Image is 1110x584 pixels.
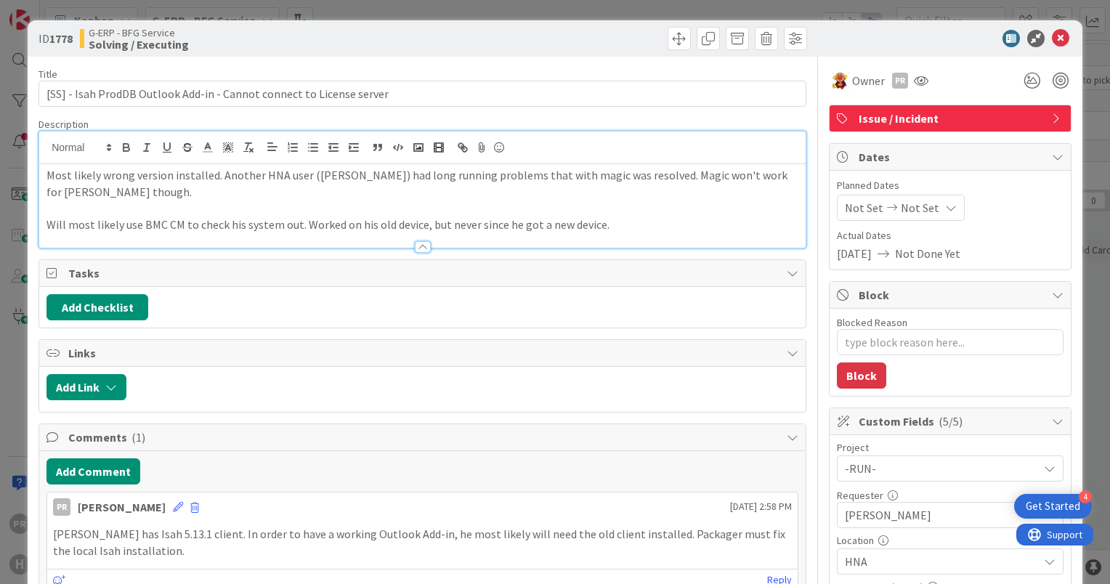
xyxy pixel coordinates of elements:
[39,68,57,81] label: Title
[837,442,1064,453] div: Project
[837,316,907,329] label: Blocked Reason
[46,216,798,233] p: Will most likely use BMC CM to check his system out. Worked on his old device, but never since he...
[1079,490,1092,503] div: 4
[845,458,1031,479] span: -RUN-
[837,489,883,502] label: Requester
[892,73,908,89] div: PR
[859,413,1045,430] span: Custom Fields
[859,286,1045,304] span: Block
[46,374,126,400] button: Add Link
[46,167,798,200] p: Most likely wrong version installed. Another HNA user ([PERSON_NAME]) had long running problems t...
[939,414,963,429] span: ( 5/5 )
[68,429,779,446] span: Comments
[837,245,872,262] span: [DATE]
[837,178,1064,193] span: Planned Dates
[1014,494,1092,519] div: Open Get Started checklist, remaining modules: 4
[53,526,792,559] p: [PERSON_NAME] has Isah 5.13.1 client. In order to have a working Outlook Add-in, he most likely w...
[89,38,189,50] b: Solving / Executing
[39,30,73,47] span: ID
[895,245,960,262] span: Not Done Yet
[845,553,1038,570] span: HNA
[68,344,779,362] span: Links
[1026,499,1080,514] div: Get Started
[845,199,883,216] span: Not Set
[39,81,806,107] input: type card name here...
[53,498,70,516] div: PR
[730,499,792,514] span: [DATE] 2:58 PM
[859,110,1045,127] span: Issue / Incident
[837,362,886,389] button: Block
[832,72,849,89] img: LC
[49,31,73,46] b: 1778
[837,535,1064,546] div: Location
[852,72,885,89] span: Owner
[859,148,1045,166] span: Dates
[901,199,939,216] span: Not Set
[89,27,189,38] span: G-ERP - BFG Service
[837,228,1064,243] span: Actual Dates
[46,294,148,320] button: Add Checklist
[78,498,166,516] div: [PERSON_NAME]
[31,2,66,20] span: Support
[68,264,779,282] span: Tasks
[39,118,89,131] span: Description
[131,430,145,445] span: ( 1 )
[46,458,140,484] button: Add Comment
